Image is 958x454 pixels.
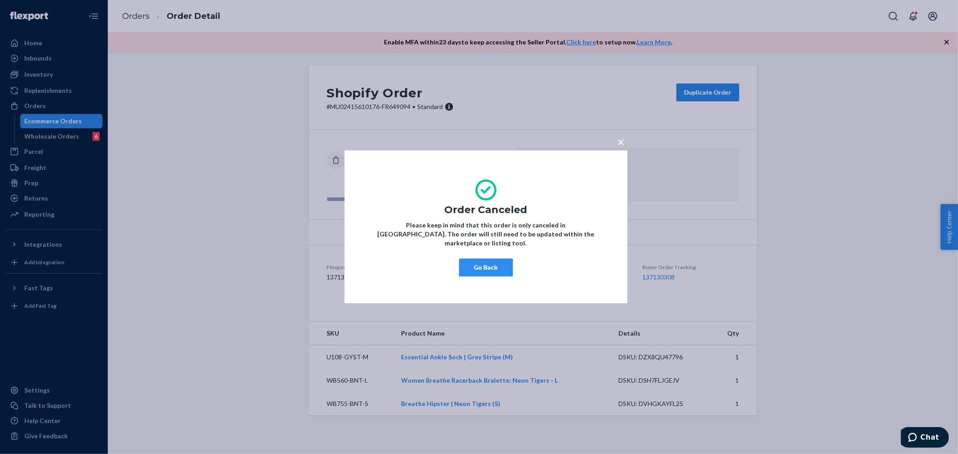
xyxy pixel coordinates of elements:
[371,205,600,215] h1: Order Canceled
[459,259,513,277] button: Go Back
[377,222,594,247] strong: Please keep in mind that this order is only canceled in [GEOGRAPHIC_DATA]. The order will still n...
[901,427,949,450] iframe: Opens a widget where you can chat to one of our agents
[618,134,625,149] span: ×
